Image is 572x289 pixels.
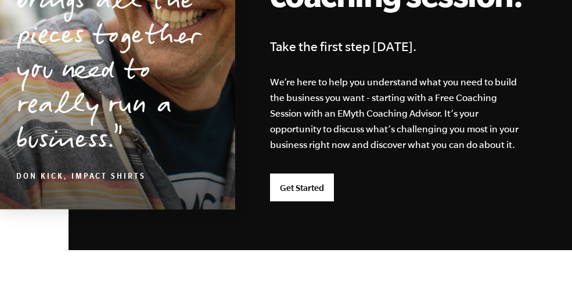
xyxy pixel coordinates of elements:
[16,173,146,182] cite: Don Kick, Impact Shirts
[270,36,523,57] h4: Take the first step [DATE].
[270,74,523,153] p: We’re here to help you understand what you need to build the business you want - starting with a ...
[270,174,334,201] a: Get Started
[514,233,572,289] iframe: Chat Widget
